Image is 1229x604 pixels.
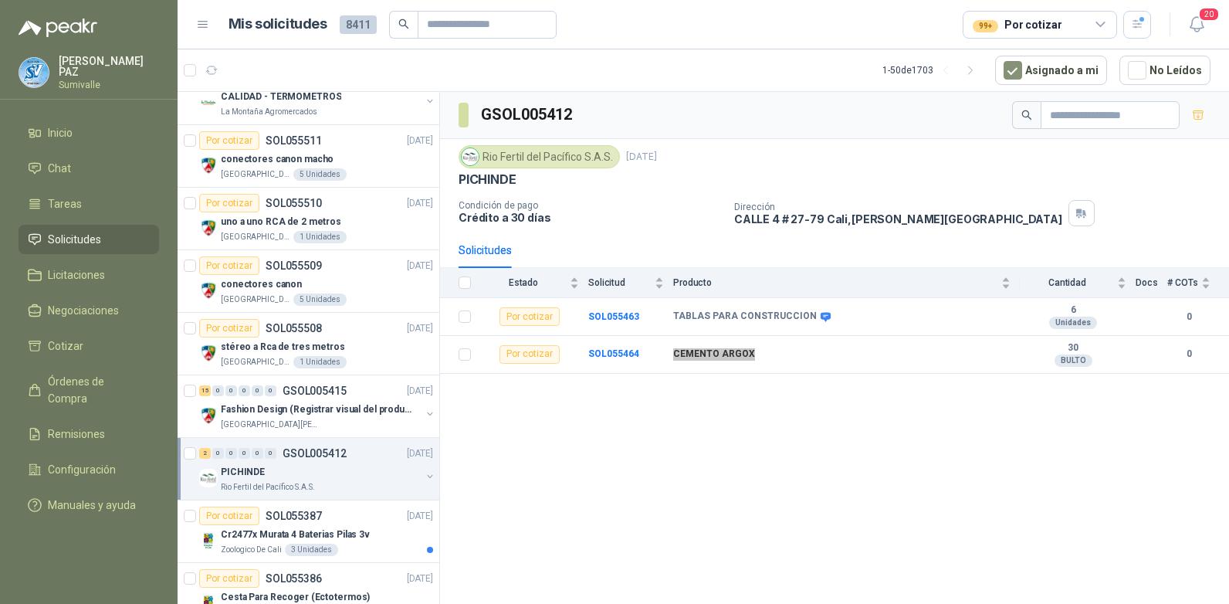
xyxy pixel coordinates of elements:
img: Company Logo [199,93,218,112]
p: [GEOGRAPHIC_DATA][PERSON_NAME] [221,356,290,368]
p: GSOL005415 [283,385,347,396]
p: Fashion Design (Registrar visual del producto) [221,402,413,417]
div: Solicitudes [459,242,512,259]
img: Company Logo [19,58,49,87]
span: Configuración [48,461,116,478]
img: Company Logo [199,406,218,425]
a: 15 0 0 0 0 0 GSOL005415[DATE] Company LogoFashion Design (Registrar visual del producto)[GEOGRAPH... [199,382,436,431]
span: Órdenes de Compra [48,373,144,407]
div: 0 [265,385,276,396]
span: Tareas [48,195,82,212]
div: Por cotizar [199,569,259,588]
div: Por cotizar [199,194,259,212]
p: SOL055386 [266,573,322,584]
p: CALIDAD - TERMOMETROS [221,90,341,104]
a: SOL055464 [588,348,639,359]
p: GSOL005412 [283,448,347,459]
p: SOL055387 [266,511,322,521]
button: No Leídos [1119,56,1210,85]
th: Producto [673,268,1020,298]
a: Cotizar [19,331,159,361]
h1: Mis solicitudes [229,13,327,36]
a: Licitaciones [19,260,159,290]
b: 0 [1167,310,1210,324]
a: Tareas [19,189,159,219]
p: SOL055509 [266,260,322,271]
p: Sumivalle [59,80,159,90]
p: Zoologico De Cali [221,544,282,556]
span: Solicitudes [48,231,101,248]
p: [GEOGRAPHIC_DATA][PERSON_NAME] [221,419,318,431]
p: SOL055510 [266,198,322,209]
a: Por cotizarSOL055510[DATE] Company Logouno a uno RCA de 2 metros[GEOGRAPHIC_DATA][PERSON_NAME]1 U... [178,188,439,250]
a: Por cotizarSOL055511[DATE] Company Logoconectores canon macho[GEOGRAPHIC_DATA][PERSON_NAME]5 Unid... [178,125,439,188]
b: 30 [1020,342,1126,355]
p: conectores canon [221,277,302,292]
a: SOL055463 [588,311,639,322]
p: Dirección [734,202,1062,212]
p: Cr2477x Murata 4 Baterias Pilas 3v [221,528,370,542]
a: Configuración [19,455,159,484]
th: Docs [1136,268,1167,298]
div: 2 [199,448,211,459]
span: search [1021,110,1032,120]
span: Remisiones [48,426,105,443]
div: Por cotizar [199,131,259,150]
p: [DATE] [407,384,433,399]
b: TABLAS PARA CONSTRUCCION [673,310,817,323]
p: [GEOGRAPHIC_DATA][PERSON_NAME] [221,294,290,306]
p: [DATE] [407,509,433,524]
a: Solicitudes [19,225,159,254]
div: 1 - 50 de 1703 [882,58,983,83]
p: [DATE] [407,196,433,211]
span: Estado [480,277,567,288]
span: 8411 [340,15,377,34]
button: Asignado a mi [995,56,1107,85]
p: [DATE] [407,321,433,336]
span: Producto [673,277,998,288]
th: Solicitud [588,268,673,298]
button: 20 [1183,11,1210,39]
p: PICHINDE [459,171,516,188]
div: Por cotizar [199,507,259,525]
p: [DATE] [407,446,433,461]
span: Solicitud [588,277,652,288]
div: Rio Fertil del Pacífico S.A.S. [459,145,620,168]
p: Rio Fertil del Pacífico S.A.S. [221,481,315,494]
a: Inicio [19,118,159,148]
div: 1 Unidades [293,231,347,243]
div: Por cotizar [973,16,1061,33]
span: # COTs [1167,277,1198,288]
p: [GEOGRAPHIC_DATA][PERSON_NAME] [221,231,290,243]
img: Company Logo [199,156,218,175]
div: 0 [212,448,224,459]
p: [GEOGRAPHIC_DATA][PERSON_NAME] [221,168,290,181]
a: Órdenes de Compra [19,367,159,413]
div: 0 [212,385,224,396]
h3: GSOL005412 [481,103,574,127]
span: 20 [1198,7,1220,22]
b: 0 [1167,347,1210,361]
div: 0 [225,385,237,396]
p: conectores canon macho [221,152,333,167]
span: Cotizar [48,338,83,355]
p: La Montaña Agromercados [221,106,317,118]
a: 2 0 0 0 0 0 GSOL005412[DATE] Company LogoPICHINDERio Fertil del Pacífico S.A.S. [199,444,436,494]
p: SOL055508 [266,323,322,334]
img: Company Logo [199,281,218,300]
div: BULTO [1055,355,1092,367]
p: [DATE] [626,150,657,165]
a: Chat [19,154,159,183]
div: Por cotizar [199,319,259,338]
div: 0 [252,385,263,396]
img: Logo peakr [19,19,97,37]
img: Company Logo [199,219,218,237]
span: search [398,19,409,29]
div: 15 [199,385,211,396]
div: 99+ [973,20,998,32]
b: CEMENTO ARGOX [673,348,755,361]
div: 5 Unidades [293,294,347,306]
p: [DATE] [407,134,433,148]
